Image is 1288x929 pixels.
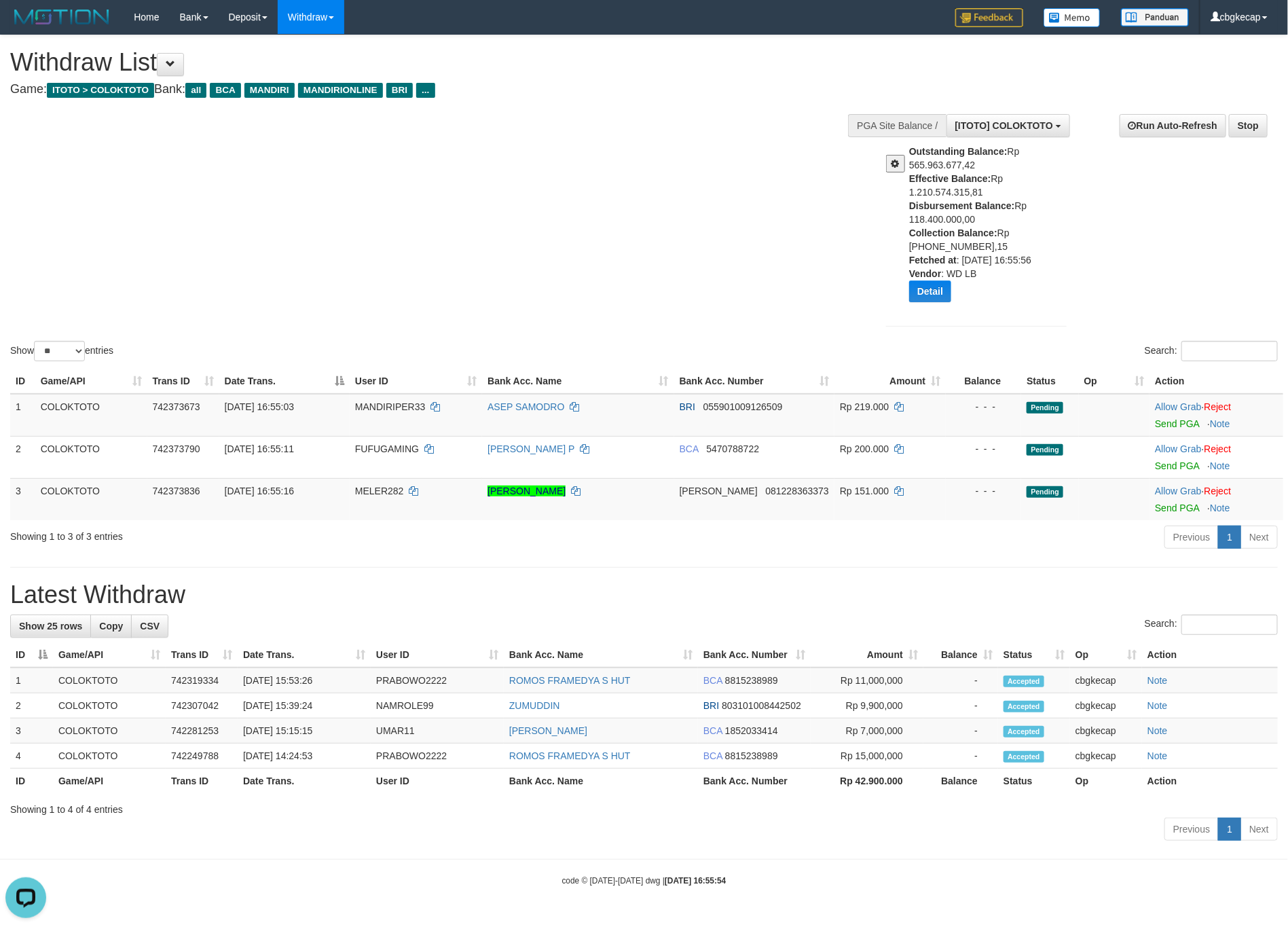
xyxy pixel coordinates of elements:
[10,341,113,361] label: Show entries
[955,8,1023,27] img: Feedback.jpg
[35,478,147,520] td: COLOKTOTO
[53,642,166,668] th: Game/API: activate to sort column ascending
[909,227,997,238] b: Collection Balance:
[10,49,845,76] h1: Withdraw List
[10,769,53,794] th: ID
[951,442,1016,456] div: - - -
[1004,751,1044,763] span: Accepted
[703,675,722,686] span: BCA
[153,486,200,496] span: 742373836
[371,693,504,718] td: NAMROLE99
[811,744,923,769] td: Rp 15,000,000
[1145,341,1278,361] label: Search:
[10,797,1278,816] div: Showing 1 to 4 of 4 entries
[951,484,1016,498] div: - - -
[703,750,722,761] span: BCA
[1181,615,1278,635] input: Search:
[238,642,371,668] th: Date Trans.: activate to sort column ascending
[1070,642,1142,668] th: Op: activate to sort column ascending
[210,83,240,98] span: BCA
[811,693,923,718] td: Rp 9,900,000
[923,693,998,718] td: -
[923,769,998,794] th: Balance
[725,725,778,736] span: Copy 1852033414 to clipboard
[1149,478,1283,520] td: ·
[166,693,238,718] td: 742307042
[946,369,1021,394] th: Balance
[1164,818,1219,841] a: Previous
[1044,8,1101,27] img: Button%20Memo.svg
[1120,114,1226,137] a: Run Auto-Refresh
[923,718,998,744] td: -
[10,369,35,394] th: ID
[1229,114,1268,137] a: Stop
[1155,443,1204,454] span: ·
[487,401,564,412] a: ASEP SAMODRO
[482,369,674,394] th: Bank Acc. Name: activate to sort column ascending
[185,83,206,98] span: all
[238,744,371,769] td: [DATE] 14:24:53
[166,769,238,794] th: Trans ID
[680,486,758,496] span: [PERSON_NAME]
[725,750,778,761] span: Copy 8815238989 to clipboard
[665,876,726,886] strong: [DATE] 16:55:54
[244,83,295,98] span: MANDIRI
[355,486,404,496] span: MELER282
[238,693,371,718] td: [DATE] 15:39:24
[923,668,998,693] td: -
[1155,443,1201,454] a: Allow Grab
[1147,675,1168,686] a: Note
[848,114,946,137] div: PGA Site Balance /
[219,369,350,394] th: Date Trans.: activate to sort column descending
[1147,700,1168,711] a: Note
[811,718,923,744] td: Rp 7,000,000
[1070,668,1142,693] td: cbgkecap
[1142,642,1278,668] th: Action
[53,769,166,794] th: Game/API
[1204,486,1232,496] a: Reject
[811,642,923,668] th: Amount: activate to sort column ascending
[53,693,166,718] td: COLOKTOTO
[909,146,1008,157] b: Outstanding Balance:
[35,369,147,394] th: Game/API: activate to sort column ascending
[5,5,46,46] button: Open LiveChat chat widget
[509,725,587,736] a: [PERSON_NAME]
[166,718,238,744] td: 742281253
[53,718,166,744] td: COLOKTOTO
[722,700,801,711] span: Copy 803101008442502 to clipboard
[225,443,294,454] span: [DATE] 16:55:11
[840,443,889,454] span: Rp 200.000
[90,615,132,638] a: Copy
[371,769,504,794] th: User ID
[703,700,719,711] span: BRI
[1147,750,1168,761] a: Note
[1142,769,1278,794] th: Action
[10,83,845,96] h4: Game: Bank:
[487,443,574,454] a: [PERSON_NAME] P
[946,114,1070,137] button: [ITOTO] COLOKTOTO
[238,718,371,744] td: [DATE] 15:15:15
[725,675,778,686] span: Copy 8815238989 to clipboard
[1204,401,1232,412] a: Reject
[53,668,166,693] td: COLOKTOTO
[562,876,726,886] small: code © [DATE]-[DATE] dwg |
[34,341,85,361] select: Showentries
[131,615,168,638] a: CSV
[371,744,504,769] td: PRABOWO2222
[811,668,923,693] td: Rp 11,000,000
[1027,486,1063,498] span: Pending
[386,83,413,98] span: BRI
[1070,693,1142,718] td: cbgkecap
[53,744,166,769] td: COLOKTOTO
[1004,676,1044,687] span: Accepted
[703,401,783,412] span: Copy 055901009126509 to clipboard
[35,436,147,478] td: COLOKTOTO
[1027,444,1063,456] span: Pending
[35,394,147,437] td: COLOKTOTO
[10,394,35,437] td: 1
[47,83,154,98] span: ITOTO > COLOKTOTO
[909,145,1077,312] div: Rp 565.963.677,42 Rp 1.210.574.315,81 Rp 118.400.000,00 Rp [PHONE_NUMBER],15 : [DATE] 16:55:56 : ...
[1149,369,1283,394] th: Action
[706,443,759,454] span: Copy 5470788722 to clipboard
[1155,460,1199,471] a: Send PGA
